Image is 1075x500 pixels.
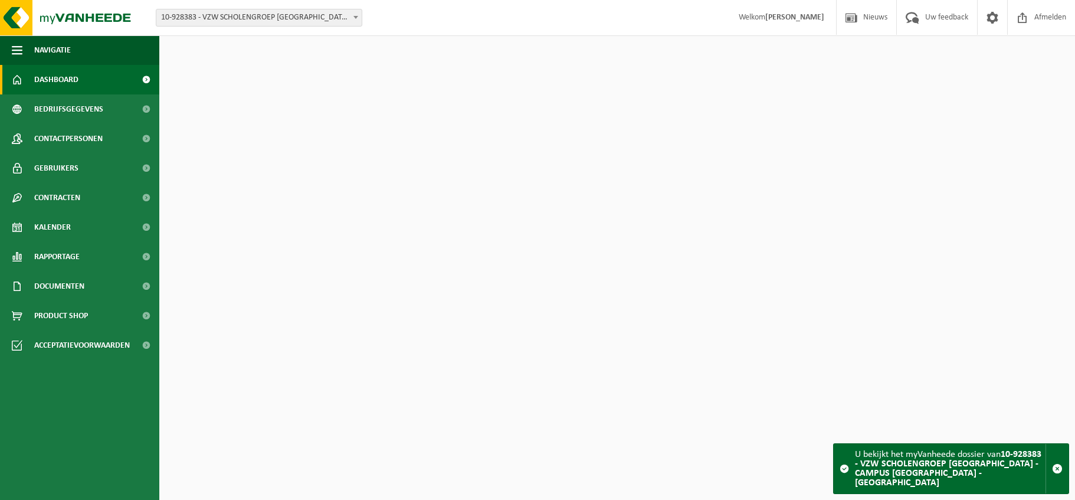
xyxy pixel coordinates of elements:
[156,9,362,26] span: 10-928383 - VZW SCHOLENGROEP SINT-MICHIEL - CAMPUS BARNUM - ROESELARE
[34,183,80,213] span: Contracten
[156,9,362,27] span: 10-928383 - VZW SCHOLENGROEP SINT-MICHIEL - CAMPUS BARNUM - ROESELARE
[34,331,130,360] span: Acceptatievoorwaarden
[34,153,78,183] span: Gebruikers
[34,301,88,331] span: Product Shop
[34,65,78,94] span: Dashboard
[34,124,103,153] span: Contactpersonen
[34,35,71,65] span: Navigatie
[34,213,71,242] span: Kalender
[765,13,824,22] strong: [PERSON_NAME]
[34,94,103,124] span: Bedrijfsgegevens
[855,450,1041,488] strong: 10-928383 - VZW SCHOLENGROEP [GEOGRAPHIC_DATA] - CAMPUS [GEOGRAPHIC_DATA] - [GEOGRAPHIC_DATA]
[34,272,84,301] span: Documenten
[34,242,80,272] span: Rapportage
[855,444,1045,494] div: U bekijkt het myVanheede dossier van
